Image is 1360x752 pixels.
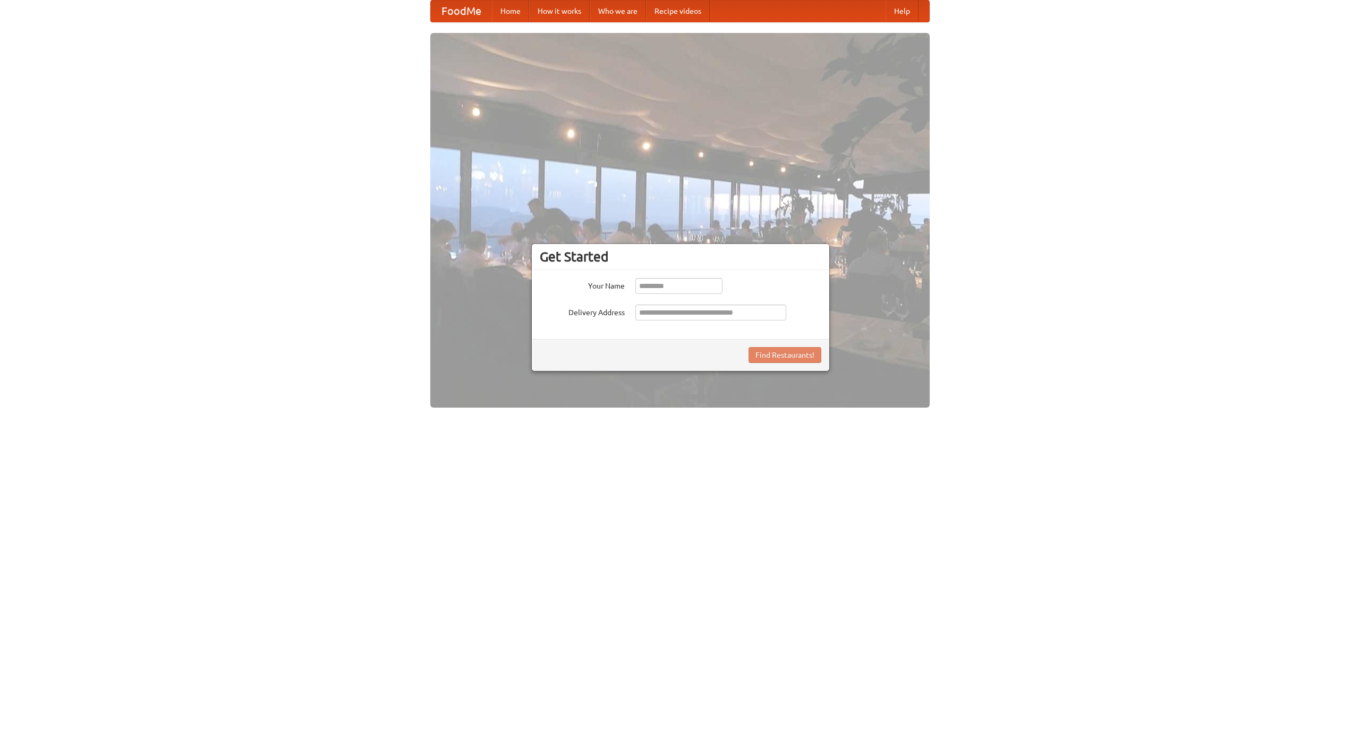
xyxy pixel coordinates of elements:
a: FoodMe [431,1,492,22]
a: Who we are [590,1,646,22]
label: Your Name [540,278,625,291]
a: Home [492,1,529,22]
button: Find Restaurants! [749,347,821,363]
label: Delivery Address [540,305,625,318]
a: How it works [529,1,590,22]
a: Help [886,1,919,22]
h3: Get Started [540,249,821,265]
a: Recipe videos [646,1,710,22]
